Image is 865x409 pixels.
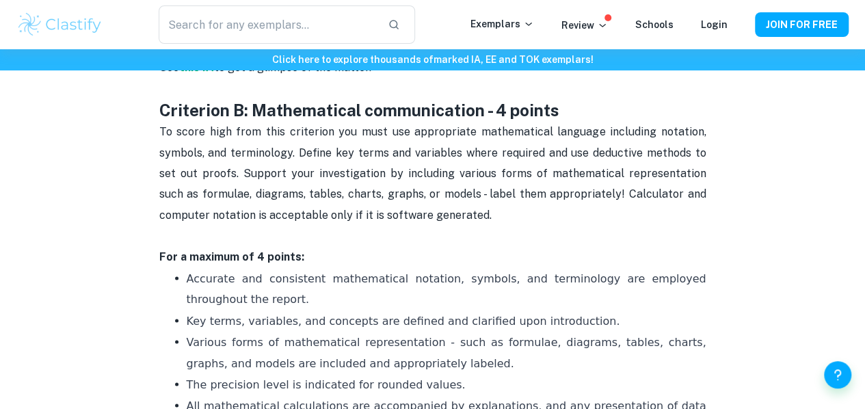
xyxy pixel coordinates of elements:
[187,335,710,369] span: Various forms of mathematical representation - such as formulae, diagrams, tables, charts, graphs...
[470,16,534,31] p: Exemplars
[16,11,103,38] img: Clastify logo
[561,18,608,33] p: Review
[824,361,851,388] button: Help and Feedback
[701,19,728,30] a: Login
[3,52,862,67] h6: Click here to explore thousands of marked IA, EE and TOK exemplars !
[159,250,304,263] strong: For a maximum of 4 points:
[159,5,377,44] input: Search for any exemplars...
[187,314,620,327] span: Key terms, variables, and concepts are defined and clarified upon introduction.
[159,101,559,120] strong: Criterion B: Mathematical communication - 4 points
[187,272,710,305] span: Accurate and consistent mathematical notation, symbols, and terminology are employed throughout t...
[635,19,674,30] a: Schools
[159,125,709,222] span: To score high from this criterion you must use appropriate mathematical language including notati...
[187,378,466,391] span: The precision level is indicated for rounded values.
[755,12,849,37] button: JOIN FOR FREE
